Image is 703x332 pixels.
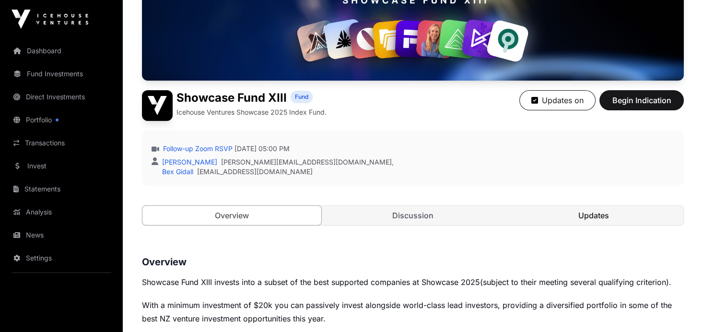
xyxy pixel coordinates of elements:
[611,95,672,106] span: Begin Indication
[8,63,115,84] a: Fund Investments
[234,144,290,154] span: [DATE] 05:00 PM
[142,205,322,225] a: Overview
[142,254,684,270] h3: Overview
[142,275,684,289] p: (subject to their meeting several qualifying criterion).
[8,202,115,223] a: Analysis
[160,158,217,166] a: [PERSON_NAME]
[504,206,683,225] a: Updates
[8,109,115,130] a: Portfolio
[12,10,88,29] img: Icehouse Ventures Logo
[8,155,115,177] a: Invest
[519,90,596,110] button: Updates on
[8,225,115,246] a: News
[161,144,233,154] a: Follow-up Zoom RSVP
[142,277,480,287] span: Showcase Fund XIII invests into a subset of the best supported companies at Showcase 2025
[295,93,308,101] span: Fund
[8,132,115,154] a: Transactions
[176,107,327,117] p: Icehouse Ventures Showcase 2025 Index Fund.
[142,90,173,121] img: Showcase Fund XIII
[599,90,684,110] button: Begin Indication
[160,167,193,176] a: Bex Gidall
[323,206,502,225] a: Discussion
[142,206,683,225] nav: Tabs
[8,178,115,200] a: Statements
[160,157,394,167] div: ,
[221,157,392,167] a: [PERSON_NAME][EMAIL_ADDRESS][DOMAIN_NAME]
[8,40,115,61] a: Dashboard
[142,298,684,325] p: With a minimum investment of $20k you can passively invest alongside world-class lead investors, ...
[8,248,115,269] a: Settings
[197,167,313,177] a: [EMAIL_ADDRESS][DOMAIN_NAME]
[8,86,115,107] a: Direct Investments
[655,286,703,332] iframe: Chat Widget
[176,90,287,106] h1: Showcase Fund XIII
[599,100,684,109] a: Begin Indication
